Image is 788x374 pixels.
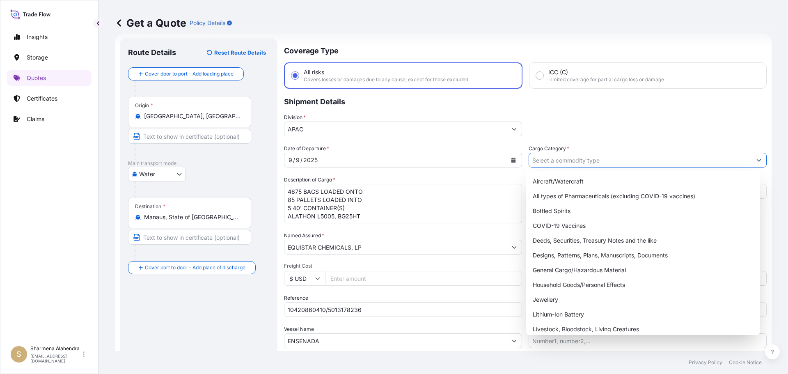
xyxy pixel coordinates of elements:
p: Cookie Notice [729,359,762,366]
p: Insights [27,33,48,41]
p: Certificates [27,94,57,103]
div: All types of Pharmaceuticals (excluding COVID-19 vaccines) [529,189,757,204]
div: Origin [135,102,153,109]
p: Claims [27,115,44,123]
input: Full name [284,240,507,255]
p: Storage [27,53,48,62]
label: Reference [284,294,308,302]
div: Deeds, Securities, Treasury Notes and the like [529,233,757,248]
div: Household Goods/Personal Effects [529,278,757,292]
button: Show suggestions [751,153,766,167]
div: Bottled Spirits [529,204,757,218]
span: S [16,350,21,358]
div: year, [302,155,318,165]
div: Lithium-Ion Battery [529,307,757,322]
input: Destination [144,213,241,221]
p: Reset Route Details [214,48,266,57]
input: Text to appear on certificate [128,230,251,245]
div: General Cargo/Hazardous Material [529,263,757,278]
input: Type to search vessel name or IMO [284,333,507,348]
input: Number1, number2,... [529,333,767,348]
div: day, [295,155,300,165]
label: Description of Cargo [284,176,335,184]
span: Limited coverage for partial cargo loss or damage [548,76,664,83]
button: Select transport [128,167,186,181]
p: Get a Quote [115,16,186,30]
span: Freight Cost [284,263,522,269]
label: Division [284,113,306,122]
span: Date of Departure [284,145,329,153]
span: All risks [304,68,324,76]
p: [EMAIL_ADDRESS][DOMAIN_NAME] [30,353,81,363]
span: Covers losses or damages due to any cause, except for those excluded [304,76,468,83]
div: Livestock, Bloodstock, Living Creatures [529,322,757,337]
p: Sharmena Alahendra [30,345,81,352]
div: / [300,155,302,165]
div: / [293,155,295,165]
input: Text to appear on certificate [128,129,251,144]
div: month, [288,155,293,165]
button: Show suggestions [507,122,522,136]
p: Shipment Details [284,89,767,113]
p: Main transport mode [128,160,269,167]
div: Jewellery [529,292,757,307]
button: Show suggestions [507,240,522,255]
span: Cover door to port - Add loading place [145,70,234,78]
div: Designs, Patterns, Plans, Manuscripts, Documents [529,248,757,263]
input: Your internal reference [284,302,522,317]
div: Aircraft/Watercraft [529,174,757,189]
p: Privacy Policy [689,359,722,366]
div: Destination [135,203,165,210]
label: Vessel Name [284,325,314,333]
label: Cargo Category [529,145,569,153]
span: Water [139,170,155,178]
p: Coverage Type [284,38,767,62]
p: Route Details [128,48,176,57]
input: Type to search division [284,122,507,136]
input: Enter amount [325,271,522,286]
button: Show suggestions [507,333,522,348]
div: COVID-19 Vaccines [529,218,757,233]
span: Cover port to door - Add place of discharge [145,264,245,272]
p: Quotes [27,74,46,82]
span: ICC (C) [548,68,568,76]
input: Origin [144,112,241,120]
button: Calendar [507,154,520,167]
input: Select a commodity type [529,153,751,167]
label: Named Assured [284,232,324,240]
p: Policy Details [190,19,225,27]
